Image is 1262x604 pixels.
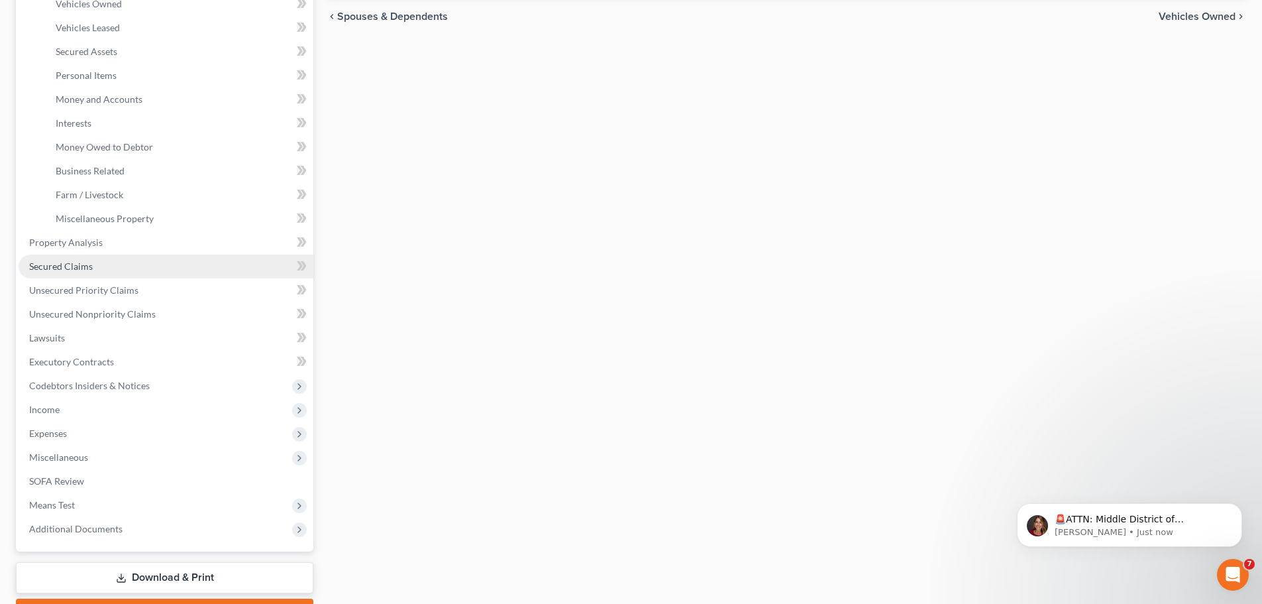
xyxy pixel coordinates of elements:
[29,356,114,367] span: Executory Contracts
[1159,11,1236,22] span: Vehicles Owned
[29,380,150,391] span: Codebtors Insiders & Notices
[56,213,154,224] span: Miscellaneous Property
[1217,559,1249,591] iframe: Intercom live chat
[56,117,91,129] span: Interests
[19,469,313,493] a: SOFA Review
[19,302,313,326] a: Unsecured Nonpriority Claims
[1244,559,1255,570] span: 7
[19,350,313,374] a: Executory Contracts
[19,255,313,278] a: Secured Claims
[45,16,313,40] a: Vehicles Leased
[327,11,448,22] button: chevron_left Spouses & Dependents
[327,11,337,22] i: chevron_left
[16,562,313,593] a: Download & Print
[45,207,313,231] a: Miscellaneous Property
[45,111,313,135] a: Interests
[45,159,313,183] a: Business Related
[56,189,123,200] span: Farm / Livestock
[45,183,313,207] a: Farm / Livestock
[56,22,120,33] span: Vehicles Leased
[45,135,313,159] a: Money Owed to Debtor
[19,278,313,302] a: Unsecured Priority Claims
[19,231,313,255] a: Property Analysis
[19,326,313,350] a: Lawsuits
[29,452,88,463] span: Miscellaneous
[45,64,313,88] a: Personal Items
[29,261,93,272] span: Secured Claims
[56,165,125,176] span: Business Related
[29,332,65,343] span: Lawsuits
[337,11,448,22] span: Spouses & Dependents
[29,428,67,439] span: Expenses
[45,88,313,111] a: Money and Accounts
[1159,11,1246,22] button: Vehicles Owned chevron_right
[29,237,103,248] span: Property Analysis
[29,284,138,296] span: Unsecured Priority Claims
[29,523,123,534] span: Additional Documents
[56,70,117,81] span: Personal Items
[56,46,117,57] span: Secured Assets
[29,475,84,487] span: SOFA Review
[1236,11,1246,22] i: chevron_right
[997,475,1262,568] iframe: Intercom notifications message
[29,404,60,415] span: Income
[56,93,142,105] span: Money and Accounts
[45,40,313,64] a: Secured Assets
[29,499,75,511] span: Means Test
[29,308,156,320] span: Unsecured Nonpriority Claims
[56,141,153,152] span: Money Owed to Debtor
